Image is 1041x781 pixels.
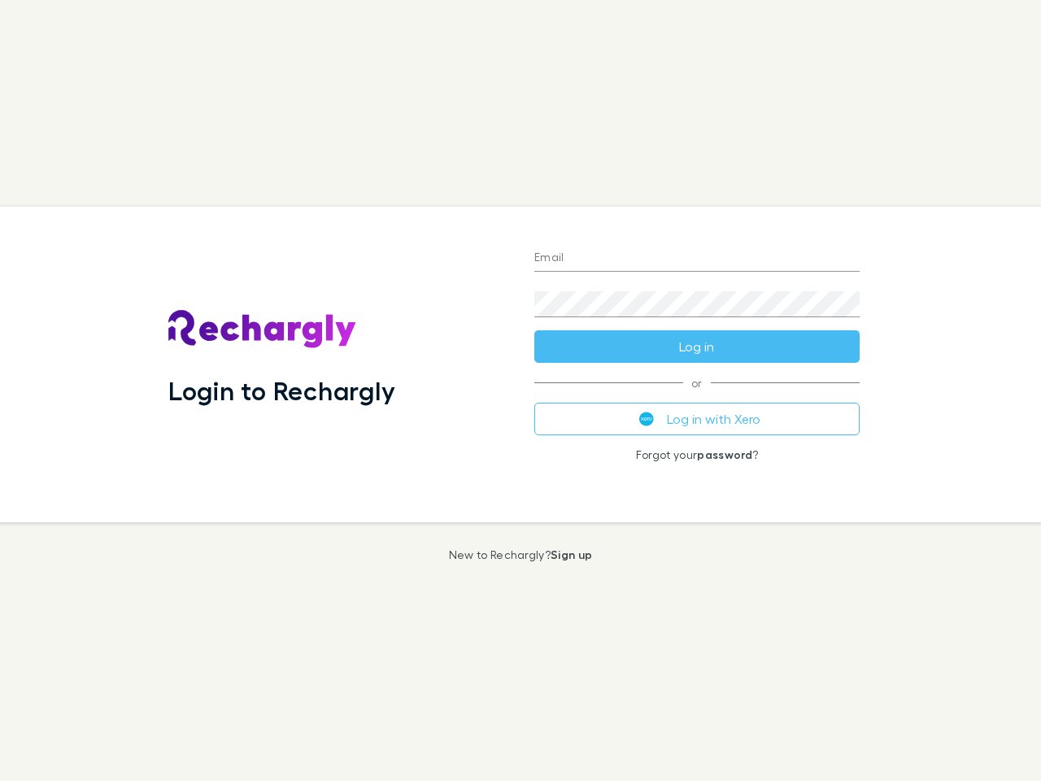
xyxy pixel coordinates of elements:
p: New to Rechargly? [449,548,593,561]
span: or [534,382,860,383]
button: Log in with Xero [534,403,860,435]
button: Log in [534,330,860,363]
h1: Login to Rechargly [168,375,395,406]
img: Rechargly's Logo [168,310,357,349]
a: Sign up [551,548,592,561]
p: Forgot your ? [534,448,860,461]
img: Xero's logo [639,412,654,426]
a: password [697,447,752,461]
